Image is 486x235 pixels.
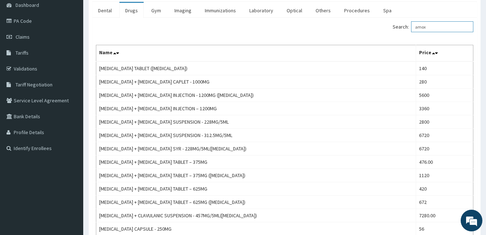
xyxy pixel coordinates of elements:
td: [MEDICAL_DATA] + [MEDICAL_DATA] INJECTION - 1200MG ([MEDICAL_DATA]) [96,89,416,102]
td: [MEDICAL_DATA] + [MEDICAL_DATA] SUSPENSION - 228MG/5ML [96,115,416,129]
td: 140 [416,61,473,75]
div: Chat with us now [38,40,122,50]
td: 5600 [416,89,473,102]
td: 6720 [416,142,473,155]
textarea: Type your message and hit 'Enter' [4,158,138,183]
a: Optical [281,3,308,18]
span: Tariff Negotiation [16,81,52,88]
a: Drugs [119,3,144,18]
th: Price [416,45,473,62]
td: 1120 [416,169,473,182]
td: 6720 [416,129,473,142]
td: 420 [416,182,473,196]
span: We're online! [42,71,100,144]
span: Claims [16,34,30,40]
td: [MEDICAL_DATA] + CLAVULANIC SUSPENSION - 457MG/5ML([MEDICAL_DATA]) [96,209,416,222]
td: [MEDICAL_DATA] + [MEDICAL_DATA] TABLET – 375MG [96,155,416,169]
td: [MEDICAL_DATA] + [MEDICAL_DATA] TABLET – 625MG [96,182,416,196]
td: [MEDICAL_DATA] + [MEDICAL_DATA] TABLET – 625MG ([MEDICAL_DATA]) [96,196,416,209]
td: 2800 [416,115,473,129]
a: Procedures [338,3,376,18]
td: [MEDICAL_DATA] TABLET ([MEDICAL_DATA]) [96,61,416,75]
a: Spa [377,3,397,18]
a: Laboratory [244,3,279,18]
span: Tariffs [16,50,29,56]
a: Others [310,3,337,18]
span: Dashboard [16,2,39,8]
td: 476.00 [416,155,473,169]
a: Gym [145,3,167,18]
td: [MEDICAL_DATA] + [MEDICAL_DATA] INJECTION – 1200MG [96,102,416,115]
img: d_794563401_company_1708531726252_794563401 [13,36,29,54]
a: Dental [92,3,118,18]
td: [MEDICAL_DATA] + [MEDICAL_DATA] TABLET – 375MG ([MEDICAL_DATA]) [96,169,416,182]
label: Search: [393,21,473,32]
th: Name [96,45,416,62]
td: 672 [416,196,473,209]
a: Imaging [169,3,197,18]
td: 7280.00 [416,209,473,222]
td: [MEDICAL_DATA] + [MEDICAL_DATA] SUSPENSION - 312.5MG/5ML [96,129,416,142]
td: 3360 [416,102,473,115]
td: [MEDICAL_DATA] + [MEDICAL_DATA] CAPLET - 1000MG [96,75,416,89]
div: Minimize live chat window [119,4,136,21]
a: Immunizations [199,3,242,18]
td: 280 [416,75,473,89]
input: Search: [411,21,473,32]
td: [MEDICAL_DATA] + [MEDICAL_DATA] SYR - 228MG/5ML([MEDICAL_DATA]) [96,142,416,155]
